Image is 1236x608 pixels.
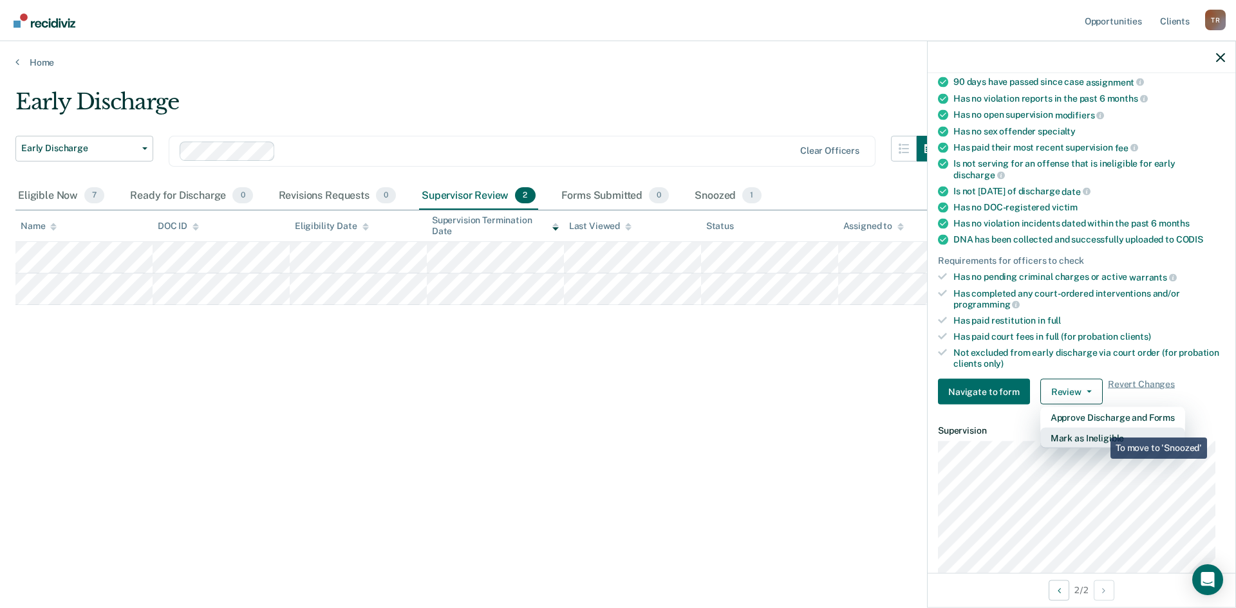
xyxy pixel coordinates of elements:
div: Name [21,221,57,232]
span: programming [953,299,1020,309]
div: Has no violation incidents dated within the past 6 [953,218,1225,229]
span: discharge [953,169,1005,180]
span: months [1159,218,1190,228]
a: Home [15,57,1221,68]
div: 2 / 2 [928,573,1235,607]
div: Has completed any court-ordered interventions and/or [953,288,1225,309]
span: Revert Changes [1108,379,1175,405]
span: clients) [1120,331,1151,341]
div: Has no open supervision [953,109,1225,121]
div: Open Intercom Messenger [1192,564,1223,595]
button: Profile dropdown button [1205,10,1226,30]
span: victim [1052,202,1078,212]
span: 0 [376,187,396,204]
div: Has no violation reports in the past 6 [953,93,1225,104]
div: Is not [DATE] of discharge [953,185,1225,197]
dt: Supervision [938,425,1225,436]
div: Early Discharge [15,89,942,125]
div: Requirements for officers to check [938,255,1225,266]
span: only) [984,358,1004,368]
span: months [1107,93,1148,104]
span: 0 [232,187,252,204]
div: Supervision Termination Date [432,215,559,237]
span: date [1062,186,1090,196]
button: Approve Discharge and Forms [1040,407,1185,428]
span: assignment [1086,77,1144,87]
span: 1 [742,187,761,204]
span: 0 [649,187,669,204]
span: fee [1115,142,1138,152]
div: Assigned to [843,221,904,232]
div: Has paid restitution in [953,315,1225,326]
span: specialty [1038,125,1076,136]
div: Has paid court fees in full (for probation [953,331,1225,342]
div: 90 days have passed since case [953,76,1225,88]
button: Review [1040,379,1103,405]
div: Eligible Now [15,182,107,210]
div: Last Viewed [569,221,632,232]
div: Has no sex offender [953,125,1225,136]
div: Forms Submitted [559,182,672,210]
div: Supervisor Review [419,182,538,210]
div: Clear officers [800,145,859,156]
button: Mark as Ineligible [1040,428,1185,448]
div: Eligibility Date [295,221,369,232]
div: Status [706,221,734,232]
div: DNA has been collected and successfully uploaded to [953,234,1225,245]
span: Early Discharge [21,143,137,154]
div: T R [1205,10,1226,30]
div: DOC ID [158,221,199,232]
a: Navigate to form link [938,379,1035,405]
div: Revisions Requests [276,182,398,210]
span: full [1047,315,1061,326]
div: Has no DOC-registered [953,202,1225,213]
img: Recidiviz [14,14,75,28]
div: Is not serving for an offense that is ineligible for early [953,158,1225,180]
div: Ready for Discharge [127,182,255,210]
span: modifiers [1055,109,1105,120]
button: Next Opportunity [1094,580,1114,600]
span: 2 [515,187,535,204]
div: Has paid their most recent supervision [953,142,1225,153]
span: 7 [84,187,104,204]
span: CODIS [1176,234,1203,244]
div: Snoozed [692,182,763,210]
div: Has no pending criminal charges or active [953,272,1225,283]
button: Previous Opportunity [1049,580,1069,600]
button: Navigate to form [938,379,1030,405]
span: warrants [1129,272,1177,282]
div: Not excluded from early discharge via court order (for probation clients [953,347,1225,369]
